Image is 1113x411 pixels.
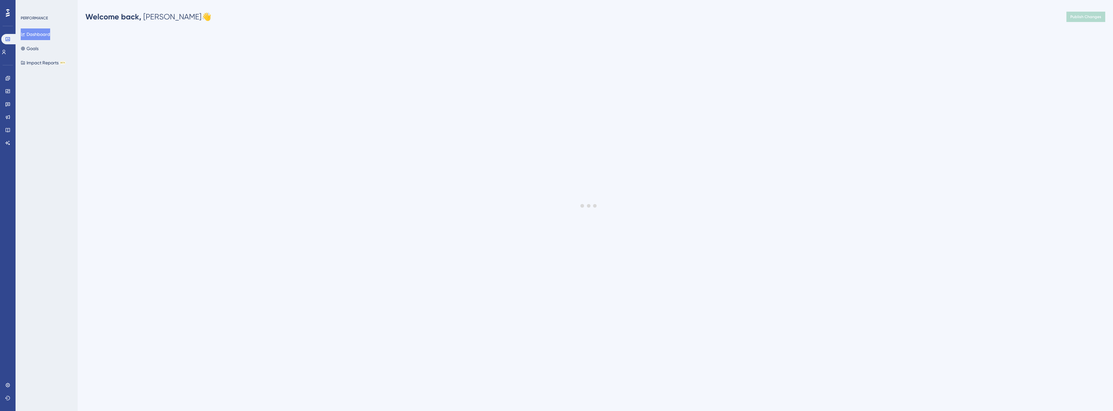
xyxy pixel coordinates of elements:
div: [PERSON_NAME] 👋 [85,12,211,22]
button: Dashboard [21,28,50,40]
button: Goals [21,43,39,54]
button: Impact ReportsBETA [21,57,66,69]
div: BETA [60,61,66,64]
button: Publish Changes [1066,12,1105,22]
div: PERFORMANCE [21,16,48,21]
span: Welcome back, [85,12,141,21]
span: Publish Changes [1070,14,1101,19]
